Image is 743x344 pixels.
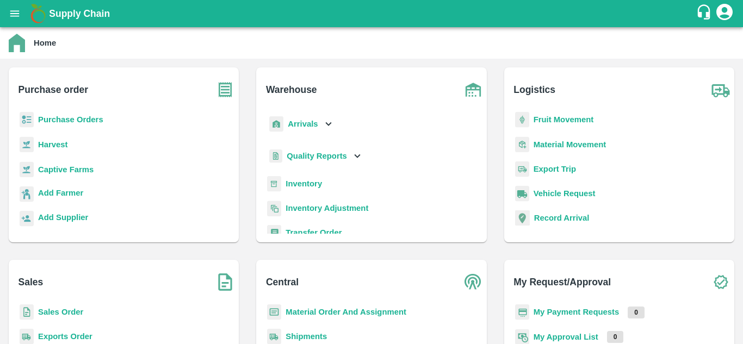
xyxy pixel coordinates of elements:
[20,186,34,202] img: farmer
[534,115,594,124] a: Fruit Movement
[286,179,322,188] a: Inventory
[534,189,596,198] a: Vehicle Request
[513,274,611,290] b: My Request/Approval
[269,149,282,163] img: qualityReport
[534,333,598,341] a: My Approval List
[286,204,368,212] a: Inventory Adjustment
[288,120,318,128] b: Arrivals
[267,225,281,241] img: whTransfer
[34,39,56,47] b: Home
[38,211,88,226] a: Add Supplier
[266,82,317,97] b: Warehouse
[38,140,67,149] a: Harvest
[515,186,529,202] img: vehicle
[286,332,327,341] a: Shipments
[212,268,239,296] img: soSales
[286,308,406,316] a: Material Order And Assignment
[707,76,734,103] img: truck
[18,274,44,290] b: Sales
[607,331,624,343] p: 0
[20,161,34,178] img: harvest
[20,136,34,153] img: harvest
[267,201,281,216] img: inventory
[38,213,88,222] b: Add Supplier
[49,8,110,19] b: Supply Chain
[534,308,620,316] a: My Payment Requests
[20,304,34,320] img: sales
[267,304,281,320] img: centralMaterial
[266,274,299,290] b: Central
[38,187,83,202] a: Add Farmer
[38,165,94,174] a: Captive Farms
[513,82,555,97] b: Logistics
[534,140,606,149] a: Material Movement
[460,268,487,296] img: central
[515,304,529,320] img: payment
[267,145,363,167] div: Quality Reports
[515,210,530,226] img: recordArrival
[20,112,34,128] img: reciept
[38,189,83,197] b: Add Farmer
[212,76,239,103] img: purchase
[287,152,347,160] b: Quality Reports
[20,211,34,227] img: supplier
[534,165,576,173] a: Export Trip
[9,34,25,52] img: home
[515,136,529,153] img: material
[534,214,590,222] a: Record Arrival
[38,332,92,341] a: Exports Order
[18,82,88,97] b: Purchase order
[515,112,529,128] img: fruit
[715,2,734,25] div: account of current user
[515,161,529,177] img: delivery
[38,308,83,316] a: Sales Order
[267,112,335,136] div: Arrivals
[286,228,342,237] a: Transfer Order
[27,3,49,24] img: logo
[49,6,696,21] a: Supply Chain
[2,1,27,26] button: open drawer
[460,76,487,103] img: warehouse
[707,268,734,296] img: check
[696,4,715,23] div: customer-support
[38,115,103,124] a: Purchase Orders
[267,176,281,192] img: whInventory
[628,307,645,318] p: 0
[269,116,283,132] img: whArrival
